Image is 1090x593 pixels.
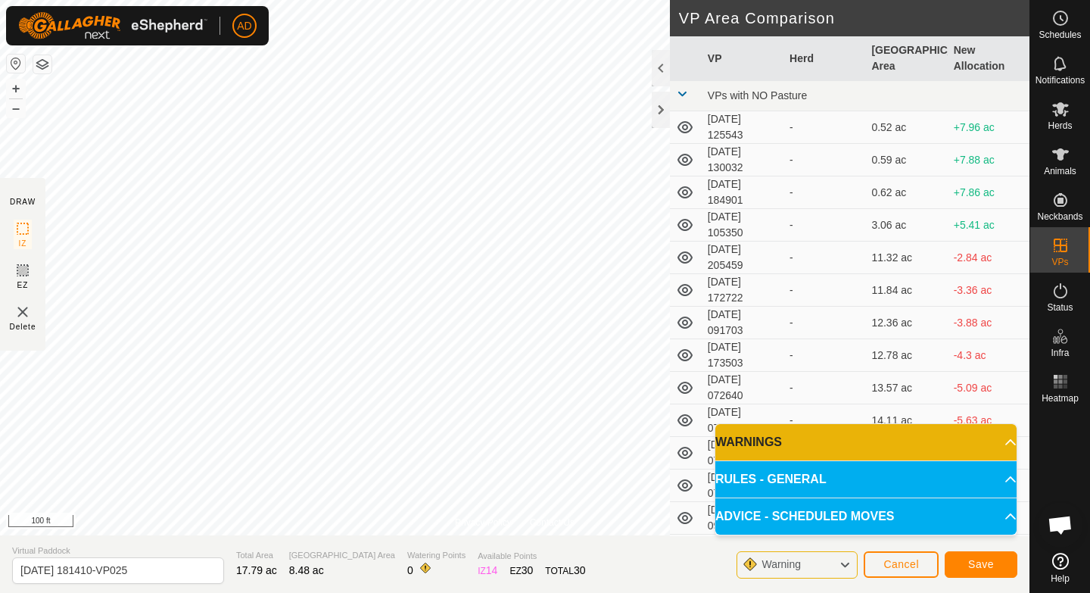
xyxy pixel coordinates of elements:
td: +7.96 ac [948,111,1029,144]
button: Cancel [864,551,939,578]
span: Neckbands [1037,212,1082,221]
span: Notifications [1035,76,1085,85]
td: 3.06 ac [865,209,947,242]
td: 0.52 ac [865,111,947,144]
span: ADVICE - SCHEDULED MOVES [715,507,894,526]
h2: VP Area Comparison [679,9,1029,27]
span: Schedules [1039,30,1081,39]
span: Herds [1048,121,1072,130]
td: [DATE] 091703 [702,307,783,339]
div: TOTAL [545,563,585,579]
td: +7.88 ac [948,144,1029,176]
span: Heatmap [1042,394,1079,403]
p-accordion-header: ADVICE - SCHEDULED MOVES [715,498,1017,535]
td: +5.41 ac [948,209,1029,242]
td: 0.59 ac [865,144,947,176]
div: - [789,250,859,266]
a: Help [1030,547,1090,589]
td: 12.78 ac [865,339,947,372]
span: Help [1051,574,1070,583]
button: – [7,99,25,117]
div: EZ [509,563,533,579]
td: [DATE] 172722 [702,274,783,307]
td: 11.84 ac [865,274,947,307]
span: Cancel [883,558,919,570]
span: Save [968,558,994,570]
span: 30 [522,564,534,576]
span: AD [237,18,251,34]
td: [DATE] 071350 [702,535,783,567]
div: DRAW [10,196,36,208]
td: [DATE] 072714 [702,404,783,437]
span: 14 [486,564,498,576]
th: VP [702,36,783,81]
button: Save [945,551,1017,578]
td: -3.88 ac [948,307,1029,339]
button: Map Layers [33,55,51,73]
td: [DATE] 173503 [702,339,783,372]
div: - [789,152,859,168]
span: Delete [10,321,36,332]
span: 8.48 ac [289,564,324,576]
span: 17.79 ac [236,564,277,576]
span: WARNINGS [715,433,782,451]
th: New Allocation [948,36,1029,81]
td: [DATE] 184901 [702,176,783,209]
span: 0 [407,564,413,576]
img: VP [14,303,32,321]
td: 14.11 ac [865,404,947,437]
div: - [789,315,859,331]
span: [GEOGRAPHIC_DATA] Area [289,549,395,562]
span: IZ [19,238,27,249]
img: Gallagher Logo [18,12,207,39]
p-accordion-header: WARNINGS [715,424,1017,460]
th: Herd [783,36,865,81]
span: Animals [1044,167,1076,176]
button: Reset Map [7,55,25,73]
button: + [7,80,25,98]
a: Privacy Policy [455,516,512,529]
div: - [789,380,859,396]
td: +7.86 ac [948,176,1029,209]
td: [DATE] 072640 [702,372,783,404]
td: -3.36 ac [948,274,1029,307]
td: -5.09 ac [948,372,1029,404]
span: Watering Points [407,549,466,562]
td: [DATE] 205459 [702,242,783,274]
td: [DATE] 091427 [702,502,783,535]
th: [GEOGRAPHIC_DATA] Area [865,36,947,81]
span: VPs [1051,257,1068,267]
span: Total Area [236,549,277,562]
span: RULES - GENERAL [715,470,827,488]
p-accordion-header: RULES - GENERAL [715,461,1017,498]
span: Virtual Paddock [12,545,224,557]
div: - [789,120,859,136]
div: - [789,185,859,201]
td: 12.36 ac [865,307,947,339]
span: Available Points [478,550,585,563]
td: [DATE] 073249 [702,470,783,502]
td: [DATE] 073117 [702,437,783,470]
a: Contact Us [530,516,575,529]
td: [DATE] 125543 [702,111,783,144]
span: VPs with NO Pasture [708,89,808,101]
td: 0.62 ac [865,176,947,209]
td: 13.57 ac [865,372,947,404]
div: Open chat [1038,502,1083,548]
span: Status [1047,303,1073,312]
span: Warning [761,558,801,570]
td: -4.3 ac [948,339,1029,372]
div: - [789,217,859,233]
div: - [789,282,859,298]
div: - [789,413,859,429]
div: - [789,348,859,364]
td: 11.32 ac [865,242,947,274]
td: [DATE] 130032 [702,144,783,176]
td: -2.84 ac [948,242,1029,274]
td: -5.63 ac [948,404,1029,437]
span: Infra [1051,348,1069,357]
td: [DATE] 105350 [702,209,783,242]
span: 30 [574,564,586,576]
div: IZ [478,563,497,579]
span: EZ [17,279,29,291]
